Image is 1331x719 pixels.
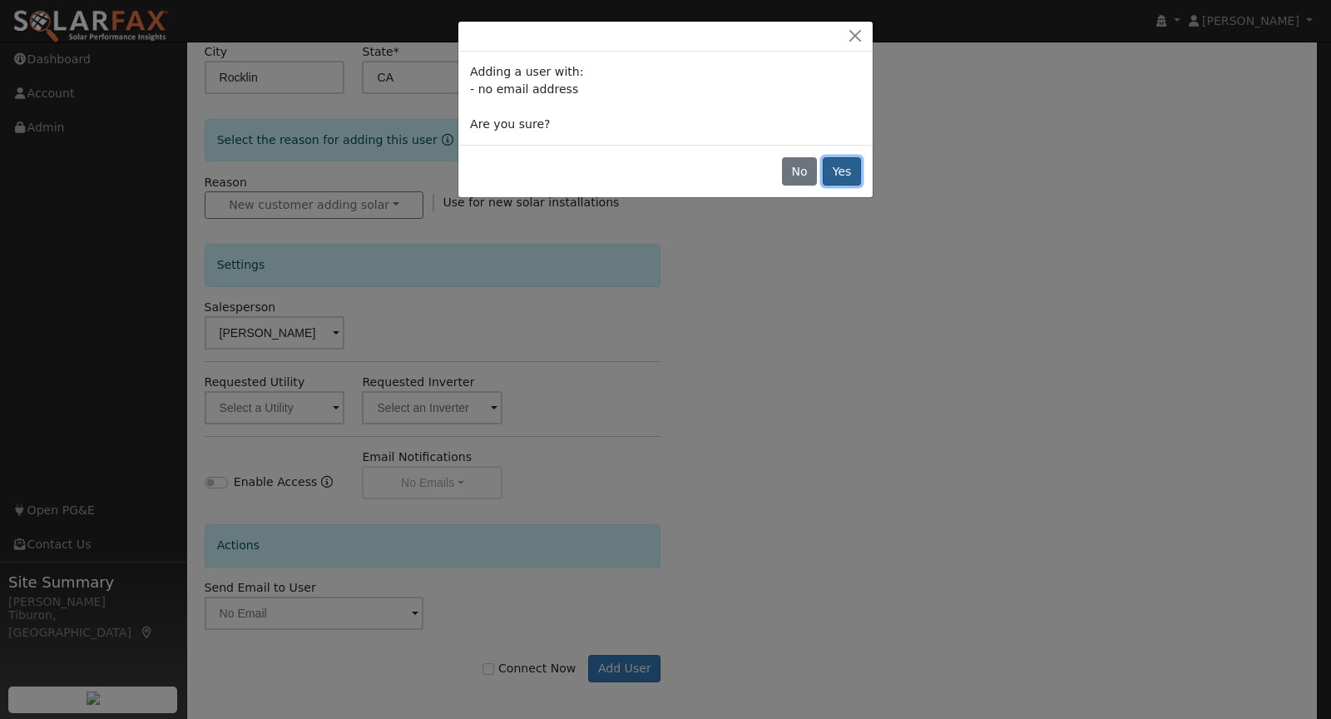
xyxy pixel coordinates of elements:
[470,82,578,96] span: - no email address
[470,117,550,131] span: Are you sure?
[782,157,817,186] button: No
[844,27,867,45] button: Close
[823,157,861,186] button: Yes
[470,65,583,78] span: Adding a user with:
